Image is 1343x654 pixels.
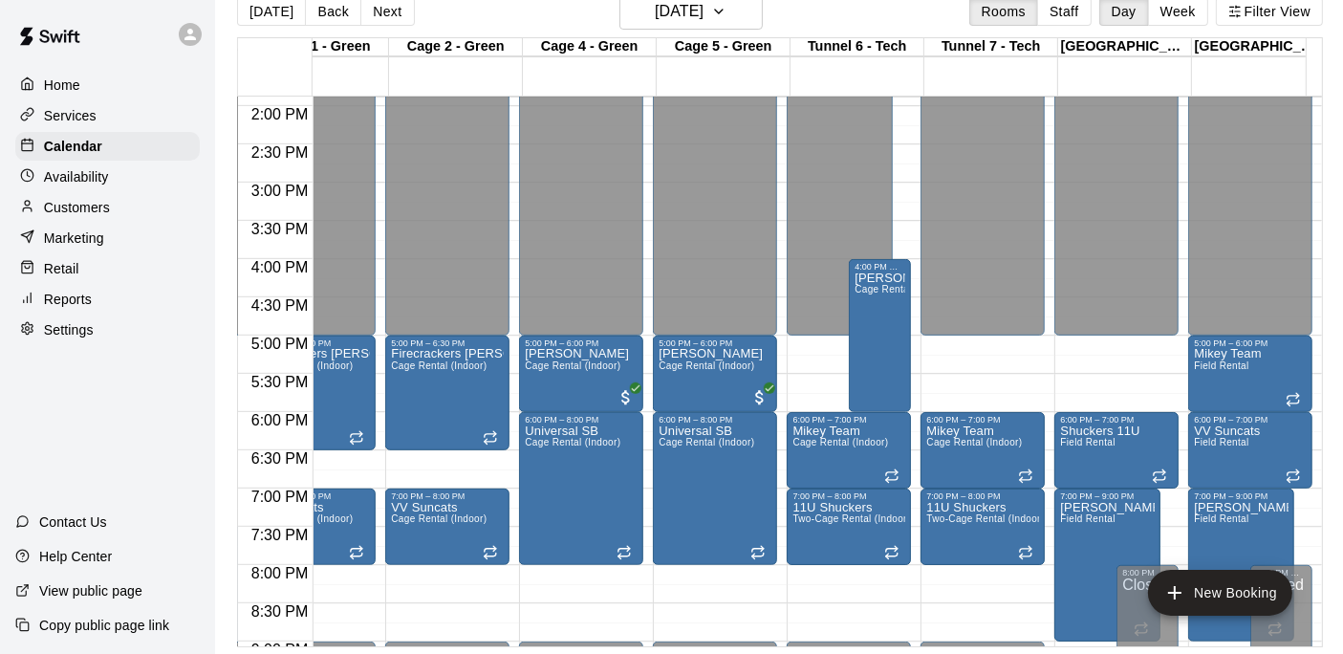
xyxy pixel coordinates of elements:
span: 8:00 PM [247,565,314,581]
a: Calendar [15,132,200,161]
span: Recurring event [349,545,364,560]
span: Cage Rental (Indoor) [391,513,487,524]
span: 7:30 PM [247,527,314,543]
span: Recurring event [349,430,364,446]
span: 5:00 PM [247,336,314,352]
div: [GEOGRAPHIC_DATA] [1192,38,1326,56]
div: 6:00 PM – 7:00 PM: Mikey Team [921,412,1045,489]
a: Customers [15,193,200,222]
p: Calendar [44,137,102,156]
div: 7:00 PM – 8:00 PM: VV Suncats [251,489,376,565]
a: Marketing [15,224,200,252]
span: Cage Rental (Indoor) [926,437,1022,447]
div: 5:00 PM – 6:00 PM [525,338,638,348]
p: Services [44,106,97,125]
div: 9:00 PM – 11:59 PM [659,644,771,654]
span: Recurring event [1286,392,1301,407]
div: Cage 4 - Green [523,38,657,56]
div: 6:00 PM – 7:00 PM: Mikey Team [787,412,911,489]
div: Tunnel 6 - Tech [791,38,924,56]
p: Settings [44,320,94,339]
div: 7:00 PM – 9:00 PM [1060,491,1155,501]
p: Retail [44,259,79,278]
div: 6:00 PM – 7:00 PM [1194,415,1307,425]
div: 9:00 PM – 11:59 PM [792,644,905,654]
span: Field Rental [1194,360,1248,371]
div: Cage 5 - Green [657,38,791,56]
p: Reports [44,290,92,309]
span: 6:30 PM [247,450,314,467]
div: 7:00 PM – 9:00 PM: Carlos Soccer [1188,489,1294,642]
p: Help Center [39,547,112,566]
span: Two-Cage Rental (Indoor) [926,513,1044,524]
div: 7:00 PM – 9:00 PM: Carlos Soccer [1054,489,1160,642]
div: 5:00 PM – 6:00 PM: Meghann Woodhall [653,336,777,412]
p: Home [44,76,80,95]
span: All customers have paid [750,388,769,407]
span: 5:30 PM [247,374,314,390]
a: Reports [15,285,200,314]
span: Two-Cage Rental (Indoor) [792,513,910,524]
div: 6:00 PM – 7:00 PM [792,415,905,425]
div: 5:00 PM – 6:00 PM [659,338,771,348]
div: 6:00 PM – 8:00 PM [525,415,638,425]
p: View public page [39,581,142,600]
div: 5:00 PM – 6:00 PM: Mikey Team [1188,336,1312,412]
div: 7:00 PM – 8:00 PM: VV Suncats [385,489,509,565]
div: 5:00 PM – 6:30 PM: Firecrackers Leles-Butcher [251,336,376,450]
span: 4:30 PM [247,297,314,314]
div: 5:00 PM – 6:30 PM [257,338,370,348]
span: Recurring event [1152,469,1167,484]
span: 7:00 PM [247,489,314,505]
span: Cage Rental (Indoor) [792,437,888,447]
div: 9:00 PM – 11:59 PM [926,644,1039,654]
div: 6:00 PM – 8:00 PM [659,415,771,425]
span: Cage Rental (Indoor) [659,360,754,371]
span: All customers have paid [617,388,636,407]
div: 5:00 PM – 6:00 PM: Meghann Woodhall [519,336,643,412]
span: Recurring event [750,545,766,560]
div: 9:00 PM – 11:59 PM [257,644,370,654]
span: Cage Rental (Indoor) [525,360,620,371]
span: 6:00 PM [247,412,314,428]
span: Recurring event [1018,545,1033,560]
div: 7:00 PM – 8:00 PM [391,491,504,501]
div: Availability [15,163,200,191]
p: Availability [44,167,109,186]
div: 5:00 PM – 6:00 PM [1194,338,1307,348]
div: 9:00 PM – 11:59 PM [525,644,638,654]
a: Home [15,71,200,99]
div: Cage 2 - Green [389,38,523,56]
div: 9:00 PM – 11:59 PM [391,644,504,654]
span: 2:30 PM [247,144,314,161]
div: 7:00 PM – 8:00 PM: 11U Shuckers [921,489,1045,565]
div: 8:00 PM – 11:59 PM [1256,568,1307,578]
span: Recurring event [483,430,498,446]
span: 3:30 PM [247,221,314,237]
span: 2:00 PM [247,106,314,122]
span: Field Rental [1060,437,1115,447]
span: 4:00 PM [247,259,314,275]
div: 7:00 PM – 9:00 PM [1194,491,1289,501]
a: Retail [15,254,200,283]
span: Cage Rental (Indoor) [855,284,950,294]
div: 7:00 PM – 8:00 PM [257,491,370,501]
span: Field Rental [1060,513,1115,524]
span: Recurring event [1018,469,1033,484]
span: Cage Rental (Indoor) [525,437,620,447]
a: Services [15,101,200,130]
div: 6:00 PM – 7:00 PM [926,415,1039,425]
span: 3:00 PM [247,183,314,199]
div: Tunnel 7 - Tech [924,38,1058,56]
div: 6:00 PM – 8:00 PM: Universal SB [519,412,643,565]
div: 6:00 PM – 7:00 PM [1060,415,1173,425]
a: Settings [15,316,200,344]
div: 7:00 PM – 8:00 PM [792,491,905,501]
